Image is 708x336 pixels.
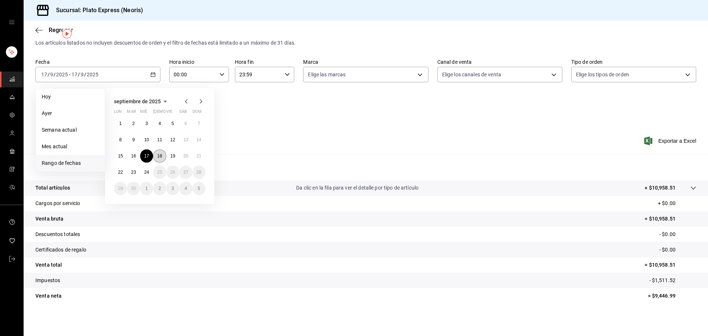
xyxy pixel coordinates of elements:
abbr: 2 de septiembre de 2025 [132,121,135,126]
abbr: 16 de septiembre de 2025 [131,153,136,159]
abbr: 4 de octubre de 2025 [184,186,187,191]
span: / [53,72,56,77]
button: 2 de septiembre de 2025 [127,117,140,130]
abbr: 17 de septiembre de 2025 [144,153,149,159]
abbr: 26 de septiembre de 2025 [170,170,175,175]
abbr: 11 de septiembre de 2025 [157,137,162,142]
p: - $0.00 [659,231,696,238]
button: 7 de septiembre de 2025 [192,117,205,130]
abbr: 5 de octubre de 2025 [198,186,200,191]
p: Certificados de regalo [35,246,86,254]
p: Impuestos [35,277,60,284]
input: ---- [56,72,68,77]
abbr: 12 de septiembre de 2025 [170,137,175,142]
button: 15 de septiembre de 2025 [114,149,127,163]
p: Venta bruta [35,215,63,223]
button: 27 de septiembre de 2025 [179,166,192,179]
abbr: 20 de septiembre de 2025 [183,153,188,159]
button: 2 de octubre de 2025 [153,182,166,195]
p: = $10,958.51 [645,215,696,223]
abbr: 18 de septiembre de 2025 [157,153,162,159]
button: 28 de septiembre de 2025 [192,166,205,179]
input: ---- [86,72,99,77]
abbr: sábado [179,109,187,117]
abbr: 21 de septiembre de 2025 [197,153,201,159]
button: septiembre de 2025 [114,97,170,106]
button: 12 de septiembre de 2025 [166,133,179,146]
span: / [78,72,80,77]
button: 26 de septiembre de 2025 [166,166,179,179]
button: 8 de septiembre de 2025 [114,133,127,146]
button: 14 de septiembre de 2025 [192,133,205,146]
abbr: domingo [192,109,202,117]
abbr: 24 de septiembre de 2025 [144,170,149,175]
button: 25 de septiembre de 2025 [153,166,166,179]
button: open drawer [9,19,15,25]
button: 3 de octubre de 2025 [166,182,179,195]
button: 1 de septiembre de 2025 [114,117,127,130]
abbr: 13 de septiembre de 2025 [183,137,188,142]
input: -- [50,72,53,77]
span: / [48,72,50,77]
span: septiembre de 2025 [114,98,161,104]
abbr: 22 de septiembre de 2025 [118,170,123,175]
p: + $10,958.51 [645,184,676,192]
button: 21 de septiembre de 2025 [192,149,205,163]
input: -- [41,72,48,77]
button: 13 de septiembre de 2025 [179,133,192,146]
abbr: 23 de septiembre de 2025 [131,170,136,175]
abbr: miércoles [140,109,147,117]
p: Total artículos [35,184,70,192]
p: Venta neta [35,292,62,300]
span: Mes actual [42,143,99,150]
p: - $0.00 [659,246,696,254]
button: 29 de septiembre de 2025 [114,182,127,195]
h3: Sucursal: Plato Express (Neoris) [50,6,143,15]
span: Elige los tipos de orden [576,71,629,78]
button: 19 de septiembre de 2025 [166,149,179,163]
abbr: 1 de octubre de 2025 [145,186,148,191]
button: 24 de septiembre de 2025 [140,166,153,179]
button: 23 de septiembre de 2025 [127,166,140,179]
abbr: jueves [153,109,197,117]
span: Semana actual [42,126,99,134]
abbr: 10 de septiembre de 2025 [144,137,149,142]
button: 1 de octubre de 2025 [140,182,153,195]
label: Fecha [35,59,160,65]
label: Hora inicio [169,59,229,65]
label: Canal de venta [437,59,562,65]
button: 4 de octubre de 2025 [179,182,192,195]
abbr: 3 de octubre de 2025 [171,186,174,191]
span: Rango de fechas [42,159,99,167]
abbr: 28 de septiembre de 2025 [197,170,201,175]
button: 9 de septiembre de 2025 [127,133,140,146]
input: -- [71,72,78,77]
button: Exportar a Excel [646,136,696,145]
abbr: 8 de septiembre de 2025 [119,137,122,142]
button: 4 de septiembre de 2025 [153,117,166,130]
button: 17 de septiembre de 2025 [140,149,153,163]
button: 3 de septiembre de 2025 [140,117,153,130]
abbr: 27 de septiembre de 2025 [183,170,188,175]
span: Elige los canales de venta [442,71,501,78]
abbr: 19 de septiembre de 2025 [170,153,175,159]
button: 18 de septiembre de 2025 [153,149,166,163]
abbr: 3 de septiembre de 2025 [145,121,148,126]
img: Tooltip marker [62,29,72,38]
span: Elige las marcas [308,71,346,78]
abbr: 29 de septiembre de 2025 [118,186,123,191]
abbr: 4 de septiembre de 2025 [159,121,161,126]
span: Ayer [42,110,99,117]
abbr: 14 de septiembre de 2025 [197,137,201,142]
button: 6 de septiembre de 2025 [179,117,192,130]
p: Descuentos totales [35,231,80,238]
button: 20 de septiembre de 2025 [179,149,192,163]
abbr: 5 de septiembre de 2025 [171,121,174,126]
button: Regresar [35,27,73,34]
p: Resumen [35,163,696,172]
label: Hora fin [235,59,295,65]
label: Marca [303,59,428,65]
button: 30 de septiembre de 2025 [127,182,140,195]
abbr: 30 de septiembre de 2025 [131,186,136,191]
